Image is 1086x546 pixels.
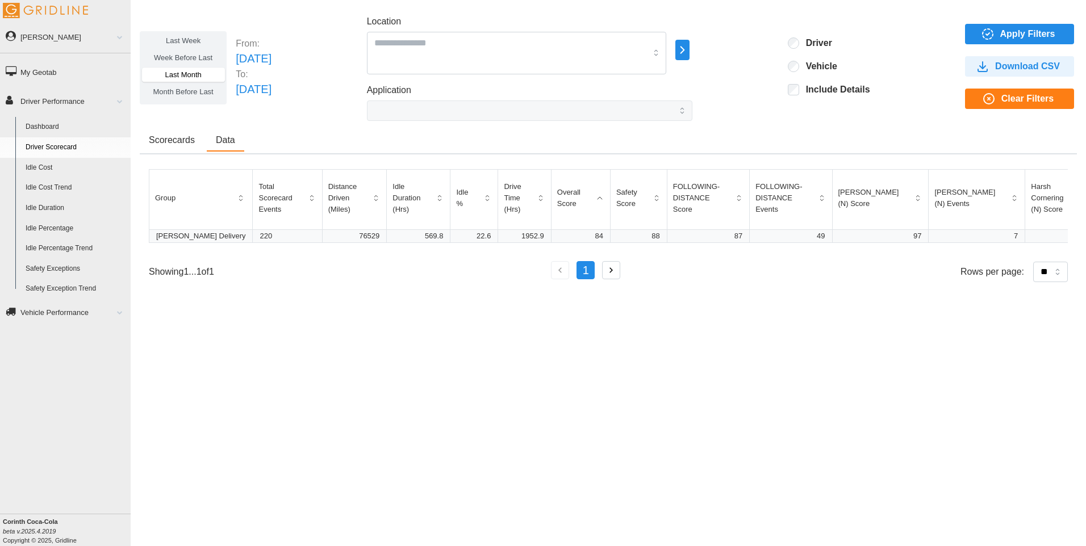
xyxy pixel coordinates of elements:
p: 76529 [329,231,380,241]
img: Gridline [3,3,88,18]
span: Apply Filters [1000,24,1055,44]
p: Harsh Cornering (N) Score [1031,181,1069,215]
button: FOLLOWING-DISTANCE Score [667,175,749,221]
a: Idle Cost Trend [20,178,131,198]
p: 84 [558,231,603,241]
p: 49 [757,231,825,241]
span: Download CSV [995,57,1060,76]
a: Idle Cost [20,158,131,178]
p: [DATE] [236,81,271,98]
p: [PERSON_NAME] (N) Events [934,187,1001,209]
p: FOLLOWING-DISTANCE Score [673,181,725,215]
p: Distance Driven (Miles) [328,181,363,215]
span: Month Before Last [153,87,214,96]
p: Rows per page: [960,265,1024,278]
span: Last Month [165,70,201,79]
a: Safety Exceptions [20,259,131,279]
label: Vehicle [799,61,837,72]
button: Drive Time (Hrs) [498,175,550,221]
p: Idle % [456,187,473,209]
p: From: [236,37,271,50]
span: Scorecards [149,136,195,145]
button: Apply Filters [965,24,1074,44]
label: Application [367,83,411,98]
span: Last Week [166,36,201,45]
p: Idle Duration (Hrs) [392,181,426,215]
p: FOLLOWING-DISTANCE Events [755,181,808,215]
span: Week Before Last [154,53,212,62]
label: Driver [799,37,832,49]
p: 7 [935,231,1018,241]
p: 569.8 [394,231,443,241]
p: Showing 1 ... 1 of 1 [149,265,214,278]
label: Location [367,15,402,29]
p: Safety Score [616,187,643,209]
p: 97 [839,231,922,241]
button: 1 [577,261,595,279]
p: 88 [617,231,660,241]
p: [PERSON_NAME] (N) Score [838,187,905,209]
a: Dashboard [20,117,131,137]
div: Copyright © 2025, Gridline [3,517,131,545]
button: Idle % [450,181,498,215]
p: [DATE] [236,50,271,68]
a: Safety Exception Trend [20,279,131,299]
button: Download CSV [965,56,1074,77]
span: Data [216,136,235,145]
i: beta v.2025.4.2019 [3,528,56,535]
button: Distance Driven (Miles) [323,175,387,221]
b: Corinth Coca-Cola [3,518,58,525]
button: Overall Score [552,181,610,215]
button: Idle Duration (Hrs) [387,175,450,221]
label: Include Details [799,84,870,95]
a: Driver Scorecard [20,137,131,158]
button: Total Scorecard Events [253,175,321,221]
span: Clear Filters [1001,89,1054,108]
button: [PERSON_NAME] (N) Score [833,181,929,215]
button: Safety Score [611,181,667,215]
p: Drive Time (Hrs) [504,181,527,215]
p: 87 [674,231,742,241]
p: Overall Score [557,187,586,209]
p: 22.6 [457,231,491,241]
button: [PERSON_NAME] (N) Events [929,181,1025,215]
p: 1952.9 [505,231,544,241]
button: Group [149,186,252,209]
p: 97 [1032,231,1086,241]
button: Clear Filters [965,89,1074,109]
p: Total Scorecard Events [258,181,298,215]
p: [PERSON_NAME] Delivery [156,231,245,241]
a: Idle Duration [20,198,131,219]
p: Group [155,192,176,204]
p: 220 [260,231,315,241]
button: FOLLOWING-DISTANCE Events [750,175,832,221]
a: Idle Percentage Trend [20,238,131,259]
a: Idle Percentage [20,219,131,239]
p: To: [236,68,271,81]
